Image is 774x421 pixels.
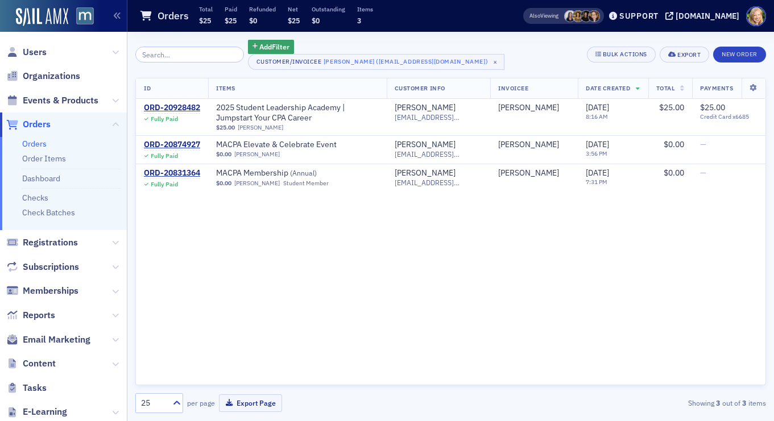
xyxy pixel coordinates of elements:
[312,5,345,13] p: Outstanding
[216,103,379,123] a: 2025 Student Leadership Academy | Jumpstart Your CPA Career
[288,16,300,25] span: $25
[23,382,47,394] span: Tasks
[249,5,276,13] p: Refunded
[6,118,51,131] a: Orders
[395,113,482,122] span: [EMAIL_ADDRESS][DOMAIN_NAME]
[6,236,78,249] a: Registrations
[6,309,55,322] a: Reports
[216,140,359,150] a: MACPA Elevate & Celebrate Event
[714,398,722,408] strong: 3
[572,10,584,22] span: Laura Swann
[357,5,373,13] p: Items
[700,102,725,112] span: $25.00
[498,84,528,92] span: Invoicee
[498,103,570,113] span: Latanya Carter
[151,115,178,123] div: Fully Paid
[586,84,630,92] span: Date Created
[659,102,684,112] span: $25.00
[395,150,482,159] span: [EMAIL_ADDRESS][DOMAIN_NAME]
[395,84,445,92] span: Customer Info
[6,46,47,59] a: Users
[76,7,94,25] img: SailAMX
[23,70,80,82] span: Organizations
[564,10,576,22] span: Kelly Brown
[23,357,56,370] span: Content
[238,124,283,131] a: [PERSON_NAME]
[713,48,766,59] a: New Order
[586,178,607,186] time: 7:31 PM
[324,56,488,67] div: [PERSON_NAME] ([EMAIL_ADDRESS][DOMAIN_NAME])
[23,285,78,297] span: Memberships
[312,16,320,25] span: $0
[216,151,231,158] span: $0.00
[225,5,237,13] p: Paid
[23,261,79,273] span: Subscriptions
[22,207,75,218] a: Check Batches
[498,140,570,150] span: Latanya Carter
[290,168,317,177] span: ( Annual )
[588,10,600,22] span: Michelle Brown
[158,9,189,23] h1: Orders
[216,180,231,187] span: $0.00
[23,118,51,131] span: Orders
[22,153,66,164] a: Order Items
[498,168,570,178] span: Latanya Carter
[656,84,675,92] span: Total
[498,140,559,150] div: [PERSON_NAME]
[700,168,706,178] span: —
[587,47,656,62] button: Bulk Actions
[135,47,244,62] input: Search…
[141,397,166,409] div: 25
[664,139,684,149] span: $0.00
[6,357,56,370] a: Content
[580,10,592,22] span: Lauren McDonough
[23,334,90,346] span: Email Marketing
[357,16,361,25] span: 3
[144,140,200,150] a: ORD-20874927
[395,140,456,150] a: [PERSON_NAME]
[665,12,743,20] button: [DOMAIN_NAME]
[664,168,684,178] span: $0.00
[6,261,79,273] a: Subscriptions
[187,398,215,408] label: per page
[498,103,559,113] div: [PERSON_NAME]
[676,11,739,21] div: [DOMAIN_NAME]
[586,112,608,120] time: 8:16 AM
[6,382,47,394] a: Tasks
[234,151,280,158] a: [PERSON_NAME]
[22,193,48,203] a: Checks
[144,103,200,113] a: ORD-20928482
[586,102,609,112] span: [DATE]
[23,236,78,249] span: Registrations
[216,168,359,178] a: MACPA Membership (Annual)
[700,84,733,92] span: Payments
[16,8,68,26] img: SailAMX
[256,58,322,65] div: Customer/Invoicee
[740,398,748,408] strong: 3
[395,178,482,187] span: [EMAIL_ADDRESS][DOMAIN_NAME]
[249,16,257,25] span: $0
[259,41,289,52] span: Add Filter
[498,168,559,178] a: [PERSON_NAME]
[395,103,456,113] a: [PERSON_NAME]
[395,168,456,178] a: [PERSON_NAME]
[144,168,200,178] a: ORD-20831364
[23,309,55,322] span: Reports
[144,84,151,92] span: ID
[234,180,280,187] a: [PERSON_NAME]
[216,124,235,131] span: $25.00
[248,40,295,54] button: AddFilter
[713,47,766,62] button: New Order
[6,70,80,82] a: Organizations
[23,46,47,59] span: Users
[529,12,558,20] span: Viewing
[288,5,300,13] p: Net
